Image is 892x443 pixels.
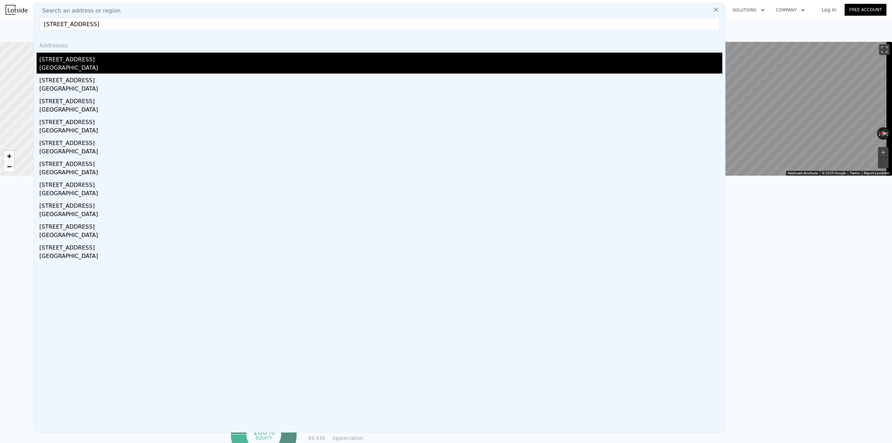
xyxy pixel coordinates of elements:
button: Reset the view [877,131,890,137]
div: [GEOGRAPHIC_DATA] [39,252,722,262]
button: Company [770,4,810,16]
div: [STREET_ADDRESS] [39,241,722,252]
a: Zoom out [4,161,14,172]
div: [STREET_ADDRESS] [39,199,722,210]
span: Search an address or region [37,7,121,15]
span: + [7,152,11,160]
div: [GEOGRAPHIC_DATA] [39,189,722,199]
div: [GEOGRAPHIC_DATA] [39,85,722,94]
div: [STREET_ADDRESS] [39,136,722,147]
a: Free Account [845,4,886,16]
div: [GEOGRAPHIC_DATA] [39,106,722,115]
a: Terms [850,171,860,175]
div: [GEOGRAPHIC_DATA] [39,210,722,220]
td: Appreciation [331,434,362,442]
a: Report a problem [864,171,890,175]
div: Addresses [37,36,722,53]
div: [STREET_ADDRESS] [39,220,722,231]
div: [GEOGRAPHIC_DATA] [39,147,722,157]
button: Zoom out [878,158,889,168]
button: Solutions [727,4,770,16]
td: $9,435 [305,434,325,442]
input: Enter an address, city, region, neighborhood or zip code [39,18,720,30]
div: [GEOGRAPHIC_DATA] [39,168,722,178]
div: [GEOGRAPHIC_DATA] [39,127,722,136]
img: Lotside [6,5,28,15]
button: Keyboard shortcuts [788,171,818,176]
a: Zoom in [4,151,14,161]
div: [GEOGRAPHIC_DATA] [39,64,722,74]
div: [STREET_ADDRESS] [39,157,722,168]
button: Toggle fullscreen view [879,44,890,55]
button: Rotate counterclockwise [877,127,881,140]
div: [GEOGRAPHIC_DATA] [39,231,722,241]
button: Zoom in [878,147,889,158]
button: Rotate clockwise [886,127,890,140]
tspan: equity [255,435,272,440]
div: [STREET_ADDRESS] [39,53,722,64]
span: − [7,162,11,171]
span: © 2025 Google [822,171,846,175]
div: [STREET_ADDRESS] [39,94,722,106]
a: Log In [813,6,845,13]
div: [STREET_ADDRESS] [39,115,722,127]
div: [STREET_ADDRESS] [39,74,722,85]
div: [STREET_ADDRESS] [39,178,722,189]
